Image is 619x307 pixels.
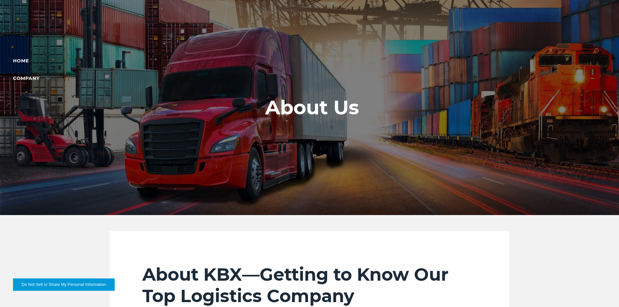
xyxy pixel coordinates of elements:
h1: About Us [265,96,359,119]
a: SHIPPERS [13,93,50,99]
a: Home [13,58,29,64]
button: Do Not Sell or Share My Personal Information [13,278,115,291]
a: Company [13,75,50,81]
h2: About KBX—Getting to Know Our Top Logistics Company [142,264,477,307]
